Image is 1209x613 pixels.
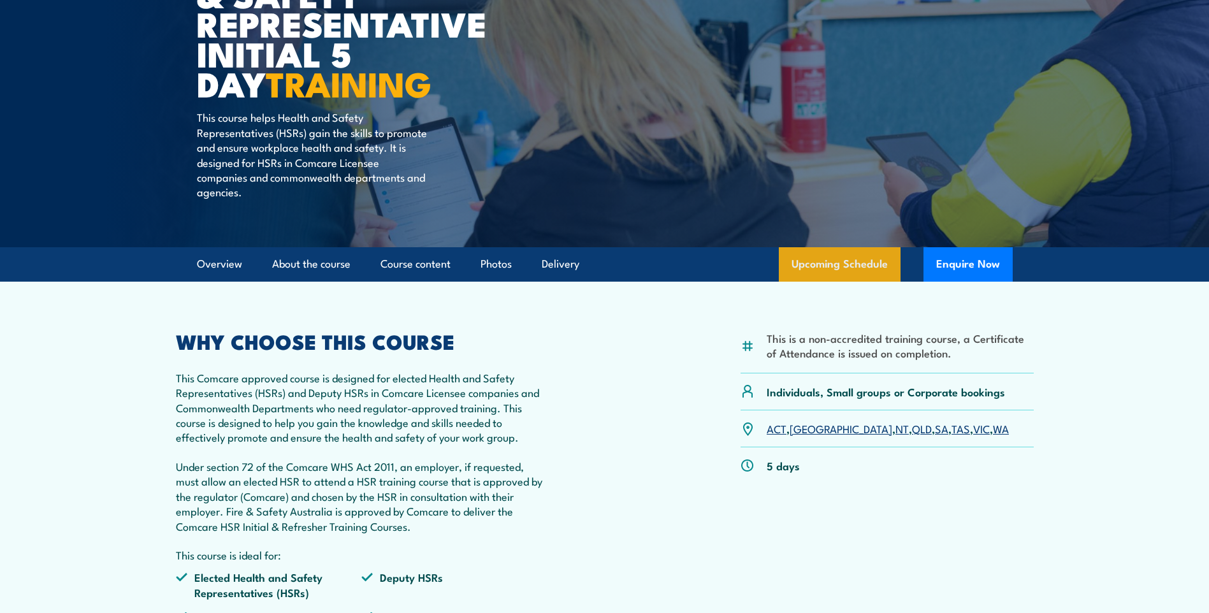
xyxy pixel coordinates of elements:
p: 5 days [767,458,800,473]
strong: TRAINING [266,56,431,109]
a: About the course [272,247,351,281]
h2: WHY CHOOSE THIS COURSE [176,332,548,350]
a: QLD [912,421,932,436]
a: Delivery [542,247,579,281]
li: This is a non-accredited training course, a Certificate of Attendance is issued on completion. [767,331,1034,361]
li: Elected Health and Safety Representatives (HSRs) [176,570,362,600]
a: NT [895,421,909,436]
a: Course content [380,247,451,281]
p: , , , , , , , [767,421,1009,436]
p: This course is ideal for: [176,547,548,562]
p: This Comcare approved course is designed for elected Health and Safety Representatives (HSRs) and... [176,370,548,445]
a: WA [993,421,1009,436]
a: TAS [952,421,970,436]
p: Under section 72 of the Comcare WHS Act 2011, an employer, if requested, must allow an elected HS... [176,459,548,533]
a: SA [935,421,948,436]
button: Enquire Now [923,247,1013,282]
li: Deputy HSRs [361,570,547,600]
a: Upcoming Schedule [779,247,901,282]
a: Photos [481,247,512,281]
p: Individuals, Small groups or Corporate bookings [767,384,1005,399]
a: VIC [973,421,990,436]
a: Overview [197,247,242,281]
p: This course helps Health and Safety Representatives (HSRs) gain the skills to promote and ensure ... [197,110,430,199]
a: [GEOGRAPHIC_DATA] [790,421,892,436]
a: ACT [767,421,786,436]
